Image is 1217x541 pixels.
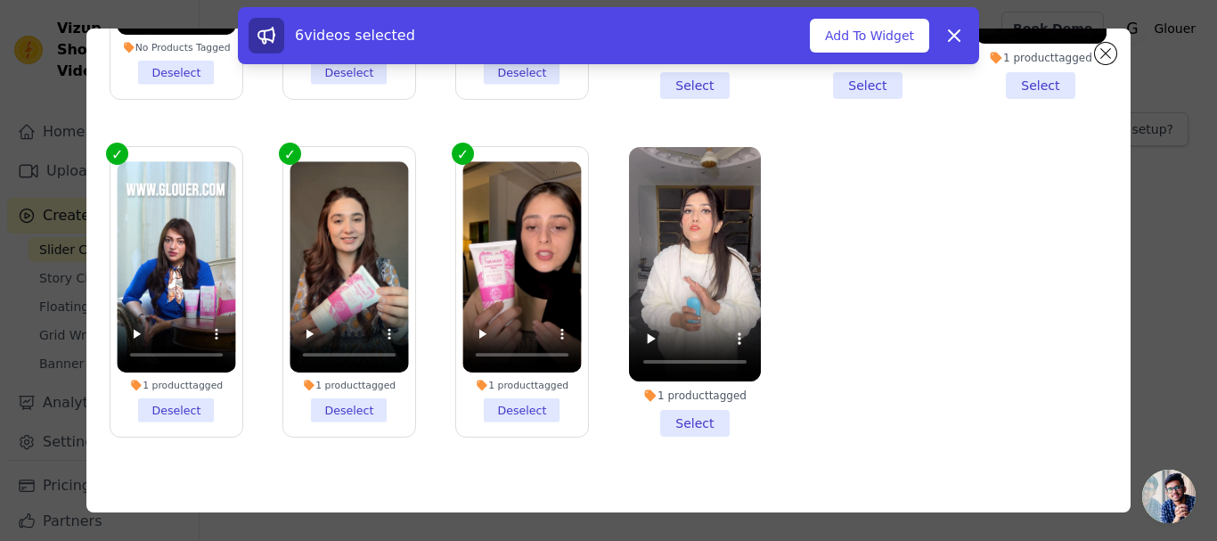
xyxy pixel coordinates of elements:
[629,389,761,403] div: 1 product tagged
[1142,470,1196,523] a: Open chat
[462,379,581,391] div: 1 product tagged
[290,379,408,391] div: 1 product tagged
[295,27,415,44] span: 6 videos selected
[810,19,929,53] button: Add To Widget
[117,379,235,391] div: 1 product tagged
